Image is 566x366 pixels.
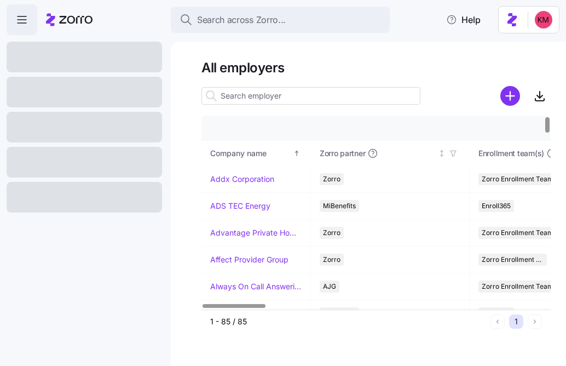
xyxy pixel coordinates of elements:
button: Next page [528,314,542,329]
span: Enroll365 [482,200,511,212]
span: Zorro partner [320,148,365,159]
span: Search across Zorro... [197,13,286,27]
a: ADS TEC Energy [210,201,270,211]
button: 1 [509,314,523,329]
h1: All employers [201,59,551,76]
button: Search across Zorro... [171,7,390,33]
a: Always On Call Answering Service [210,281,302,292]
img: 8fbd33f679504da1795a6676107ffb9e [535,11,552,28]
span: MiBenefits [323,200,356,212]
a: Affect Provider Group [210,254,288,265]
div: 1 - 85 / 85 [210,316,486,327]
div: Not sorted [438,150,446,157]
span: AJG [323,281,336,293]
div: Sorted ascending [293,150,301,157]
input: Search employer [201,87,420,105]
button: Previous page [490,314,505,329]
span: Zorro Enrollment Team [482,254,544,266]
span: Zorro [323,254,340,266]
span: Zorro [323,227,340,239]
a: Advantage Private Home Care [210,227,302,238]
a: Addx Corporation [210,174,274,185]
button: Help [437,9,489,31]
th: Company nameSorted ascending [201,141,311,166]
span: Zorro Enrollment Team [482,227,553,239]
span: Zorro Enrollment Team [482,173,553,185]
svg: add icon [500,86,520,106]
span: Enrollment team(s) [478,148,544,159]
th: Zorro partnerNot sorted [311,141,470,166]
span: Help [446,13,481,26]
span: Zorro [323,173,340,185]
span: Zorro Enrollment Team [482,281,553,293]
div: Company name [210,147,291,159]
